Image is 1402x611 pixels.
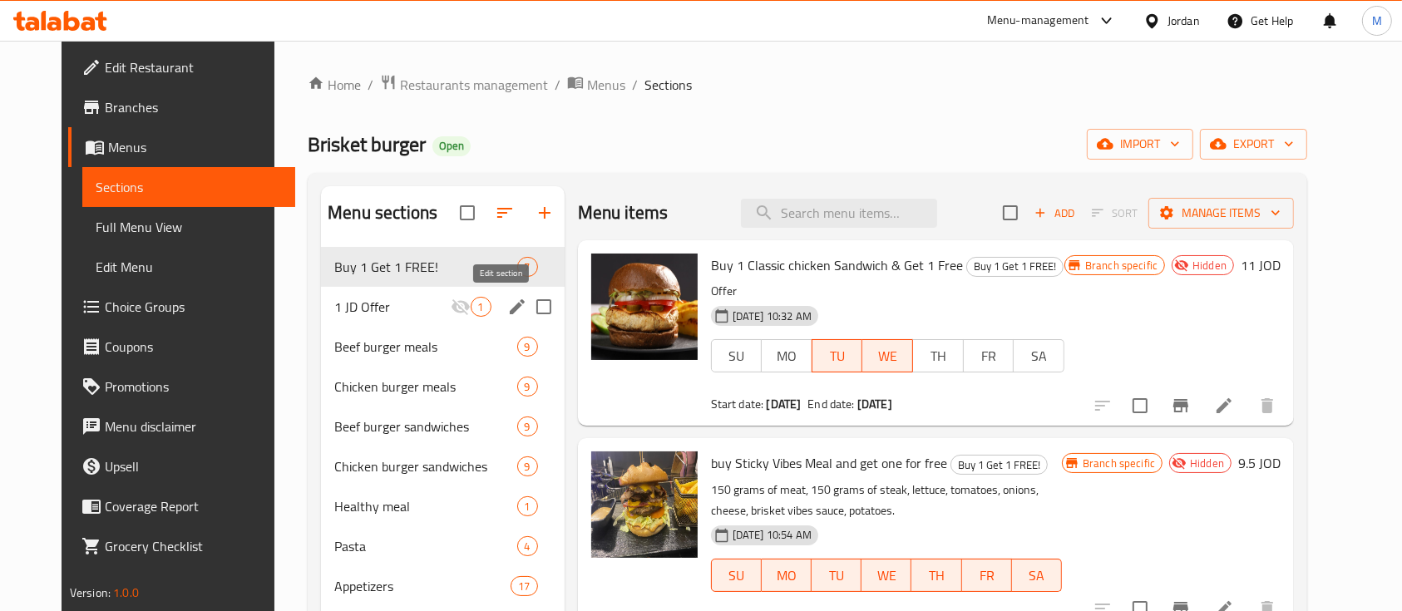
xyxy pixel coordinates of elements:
a: Menus [68,127,296,167]
div: items [471,297,491,317]
a: Branches [68,87,296,127]
span: export [1213,134,1294,155]
button: WE [861,559,911,592]
span: import [1100,134,1180,155]
li: / [368,75,373,95]
img: buy Sticky Vibes Meal and get one for free [591,451,698,558]
a: Restaurants management [380,74,548,96]
span: Restaurants management [400,75,548,95]
span: WE [868,564,905,588]
button: TH [911,559,961,592]
span: TU [819,344,857,368]
div: Beef burger sandwiches9 [321,407,564,446]
b: [DATE] [767,393,802,415]
p: 150 grams of meat, 150 grams of steak, lettuce, tomatoes, onions, cheese, brisket vibes sauce, po... [711,480,1062,521]
span: Coverage Report [105,496,283,516]
button: Branch-specific-item [1161,386,1201,426]
span: [DATE] 10:54 AM [726,527,818,543]
span: Coupons [105,337,283,357]
div: Buy 1 Get 1 FREE! [966,257,1064,277]
span: SU [718,344,756,368]
span: SU [718,564,755,588]
span: Buy 1 Get 1 FREE! [967,257,1063,276]
div: Buy 1 Get 1 FREE!7 [321,247,564,287]
div: items [517,416,538,436]
span: Edit Restaurant [105,57,283,77]
span: 9 [518,379,537,395]
span: Menu disclaimer [105,416,283,436]
div: Beef burger meals9 [321,327,564,367]
span: [DATE] 10:32 AM [726,308,818,324]
span: Chicken burger sandwiches [334,456,516,476]
span: Branch specific [1079,258,1164,273]
a: Grocery Checklist [68,526,296,566]
button: Manage items [1148,198,1294,229]
div: Open [432,136,471,156]
b: [DATE] [857,393,892,415]
span: Buy 1 Get 1 FREE! [951,456,1047,475]
span: TU [818,564,855,588]
div: items [517,496,538,516]
span: Add item [1028,200,1081,226]
span: Chicken burger meals [334,377,516,397]
span: FR [970,344,1008,368]
span: Healthy meal [334,496,516,516]
span: Menus [587,75,625,95]
input: search [741,199,937,228]
p: Offer [711,281,1064,302]
svg: Inactive section [451,297,471,317]
span: Buy 1 Classic chicken Sandwich & Get 1 Free [711,253,963,278]
span: Promotions [105,377,283,397]
span: FR [969,564,1005,588]
div: items [517,456,538,476]
span: Edit Menu [96,257,283,277]
button: TH [912,339,964,372]
h2: Menu items [578,200,669,225]
button: SU [711,559,762,592]
div: Menu-management [987,11,1089,31]
span: Hidden [1186,258,1233,273]
span: MO [768,564,805,588]
span: 1 JD Offer [334,297,450,317]
div: Pasta [334,536,516,556]
button: FR [963,339,1014,372]
div: Healthy meal1 [321,486,564,526]
button: Add section [525,193,565,233]
span: Add [1032,204,1077,223]
span: 9 [518,339,537,355]
span: 1.0.0 [113,582,139,604]
span: 9 [518,459,537,475]
img: Buy 1 Classic chicken Sandwich & Get 1 Free [591,254,698,360]
span: Sort sections [485,193,525,233]
span: Choice Groups [105,297,283,317]
span: Sections [644,75,692,95]
button: delete [1247,386,1287,426]
span: Select section first [1081,200,1148,226]
a: Edit menu item [1214,396,1234,416]
span: Grocery Checklist [105,536,283,556]
button: export [1200,129,1307,160]
span: Appetizers [334,576,511,596]
h2: Menu sections [328,200,437,225]
span: 4 [518,539,537,554]
span: Select to update [1123,388,1158,423]
span: Hidden [1183,456,1231,471]
h6: 11 JOD [1241,254,1281,277]
a: Upsell [68,446,296,486]
span: Beef burger sandwiches [334,416,516,436]
span: Select all sections [450,195,485,230]
span: Branch specific [1076,456,1162,471]
span: TH [920,344,957,368]
div: Jordan [1168,12,1200,30]
span: WE [869,344,906,368]
a: Menu disclaimer [68,407,296,446]
span: SA [1019,564,1055,588]
div: Buy 1 Get 1 FREE! [334,257,516,277]
div: items [517,377,538,397]
button: WE [862,339,913,372]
